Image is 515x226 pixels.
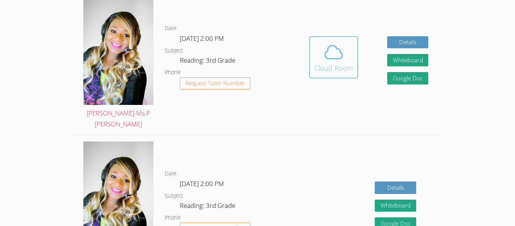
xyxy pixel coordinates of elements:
button: Whiteboard [387,54,429,66]
a: Google Doc [387,72,429,85]
dt: Phone [165,213,181,223]
dd: Reading: 3rd Grade [180,55,237,68]
div: Cloud Room [314,63,353,73]
button: Cloud Room [309,36,358,78]
dt: Date [165,24,176,33]
dt: Date [165,169,176,178]
span: [DATE] 2:00 PM [180,34,224,43]
dt: Subject [165,191,183,201]
dd: Reading: 3rd Grade [180,200,237,213]
button: Whiteboard [375,200,416,212]
a: Details [387,36,429,49]
button: Request Tutor Number [180,77,250,90]
a: Details [375,181,416,194]
dt: Phone [165,68,181,77]
span: Request Tutor Number [185,80,245,86]
dt: Subject [165,46,183,55]
span: [DATE] 2:00 PM [180,179,224,188]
